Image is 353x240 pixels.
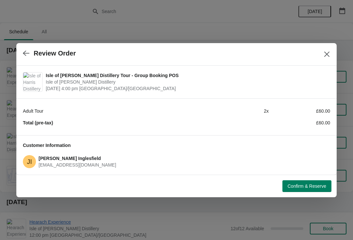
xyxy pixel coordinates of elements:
strong: Total (pre-tax) [23,120,53,125]
span: James [23,155,36,168]
h2: Review Order [34,50,76,57]
div: Adult Tour [23,108,207,114]
span: [EMAIL_ADDRESS][DOMAIN_NAME] [39,162,116,168]
span: Isle of [PERSON_NAME] Distillery Tour - Group Booking POS [46,72,327,79]
img: Isle of Harris Distillery Tour - Group Booking POS | Isle of Harris Distillery | September 1 | 4:... [23,72,42,91]
div: £60.00 [269,108,330,114]
text: JI [27,158,32,165]
span: [DATE] 4:00 pm [GEOGRAPHIC_DATA]/[GEOGRAPHIC_DATA] [46,85,327,92]
span: Confirm & Reserve [288,184,326,189]
span: Customer Information [23,143,71,148]
span: [PERSON_NAME] Inglesfield [39,156,101,161]
button: Confirm & Reserve [282,180,331,192]
div: 2 x [207,108,269,114]
button: Close [321,48,333,60]
div: £60.00 [269,120,330,126]
span: Isle of [PERSON_NAME] Distillery [46,79,327,85]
